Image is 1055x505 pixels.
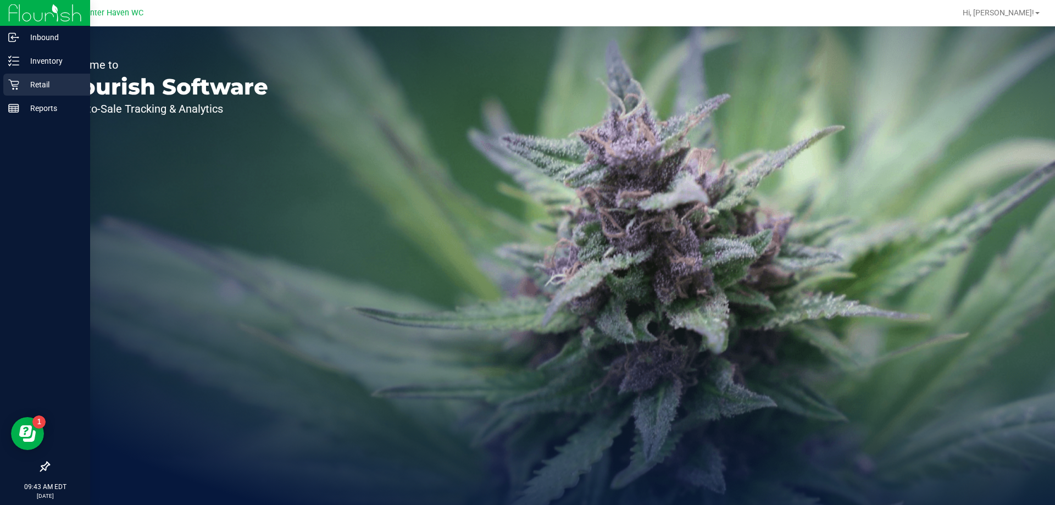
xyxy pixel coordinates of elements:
[11,417,44,450] iframe: Resource center
[8,56,19,66] inline-svg: Inventory
[8,103,19,114] inline-svg: Reports
[59,76,268,98] p: Flourish Software
[59,59,268,70] p: Welcome to
[5,482,85,492] p: 09:43 AM EDT
[19,78,85,91] p: Retail
[8,32,19,43] inline-svg: Inbound
[19,102,85,115] p: Reports
[59,103,268,114] p: Seed-to-Sale Tracking & Analytics
[19,31,85,44] p: Inbound
[963,8,1034,17] span: Hi, [PERSON_NAME]!
[32,415,46,429] iframe: Resource center unread badge
[81,8,143,18] span: Winter Haven WC
[19,54,85,68] p: Inventory
[8,79,19,90] inline-svg: Retail
[5,492,85,500] p: [DATE]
